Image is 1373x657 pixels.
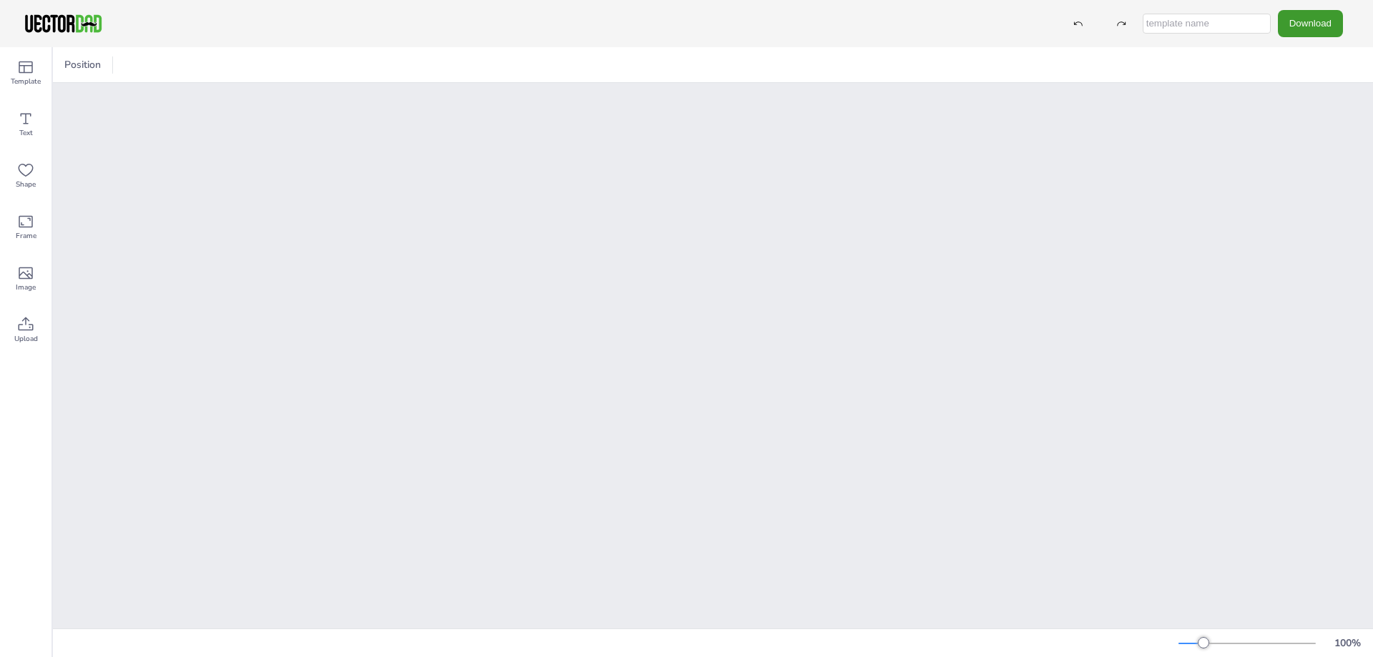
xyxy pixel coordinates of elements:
span: Shape [16,179,36,190]
img: VectorDad-1.png [23,13,104,34]
input: template name [1143,14,1271,34]
button: Download [1278,10,1343,36]
span: Image [16,282,36,293]
span: Template [11,76,41,87]
div: 100 % [1330,636,1364,650]
span: Upload [14,333,38,345]
span: Frame [16,230,36,242]
span: Text [19,127,33,139]
span: Position [61,58,104,71]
